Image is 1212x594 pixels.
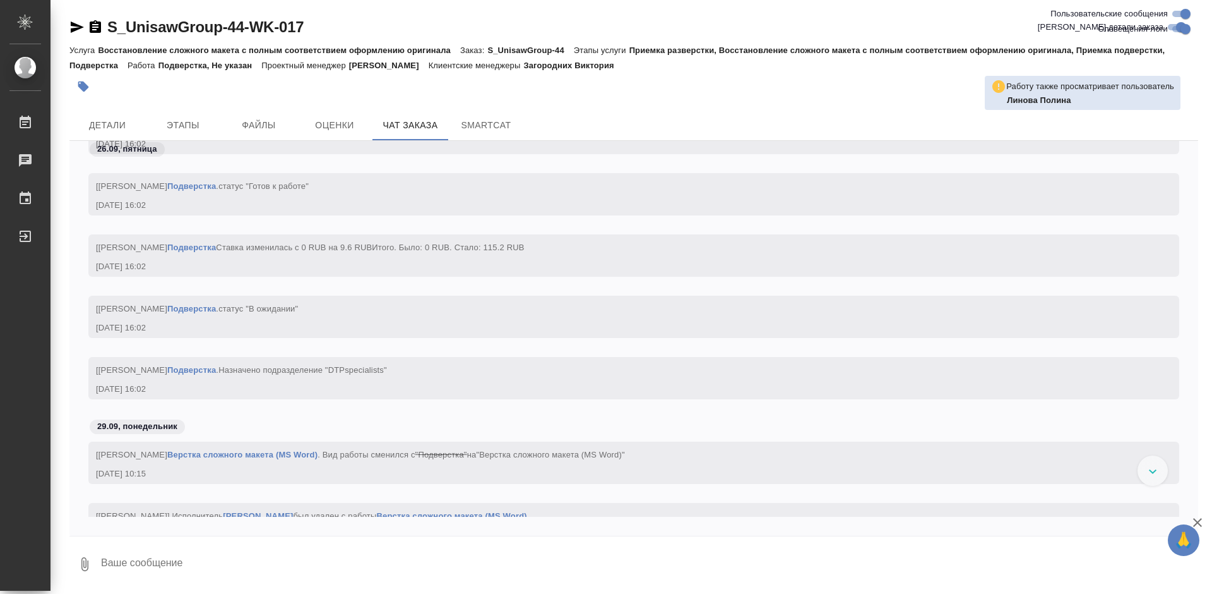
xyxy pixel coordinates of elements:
[218,304,298,313] span: статус "В ожидании"
[167,450,318,459] a: Верстка сложного макета (MS Word)
[574,45,629,55] p: Этапы услуги
[97,420,177,433] p: 29.09, понедельник
[153,118,213,133] span: Этапы
[167,365,216,375] a: Подверстка
[1038,21,1163,33] span: [PERSON_NAME] детали заказа
[523,61,623,70] p: Загородних Виктория
[96,304,298,313] span: [[PERSON_NAME] .
[372,243,524,252] span: Итого. Было: 0 RUB. Стало: 115.2 RUB
[167,243,216,252] a: Подверстка
[69,20,85,35] button: Скопировать ссылку для ЯМессенджера
[96,383,1135,396] div: [DATE] 16:02
[218,365,387,375] span: Назначено подразделение "DTPspecialists"
[380,118,441,133] span: Чат заказа
[107,18,304,35] a: S_UnisawGroup-44-WK-017
[96,260,1135,273] div: [DATE] 16:02
[88,20,103,35] button: Скопировать ссылку
[349,61,429,70] p: [PERSON_NAME]
[96,511,527,521] span: [[PERSON_NAME]] Исполнитель был удален с работы
[1007,95,1071,105] b: Линова Полина
[96,365,387,375] span: [[PERSON_NAME] .
[128,61,158,70] p: Работа
[96,243,525,252] span: [[PERSON_NAME] Ставка изменилась с 0 RUB на 9.6 RUB
[96,181,309,191] span: [[PERSON_NAME] .
[1098,23,1168,35] span: Оповещения-логи
[158,61,262,70] p: Подверстка, Не указан
[97,143,157,155] p: 26.09, пятница
[456,118,516,133] span: SmartCat
[96,468,1135,480] div: [DATE] 10:15
[96,450,625,459] span: [[PERSON_NAME] . Вид работы сменился с на
[77,118,138,133] span: Детали
[460,45,487,55] p: Заказ:
[1050,8,1168,20] span: Пользовательские сообщения
[1006,80,1174,93] p: Работу также просматривает пользователь
[69,73,97,100] button: Добавить тэг
[167,181,216,191] a: Подверстка
[261,61,348,70] p: Проектный менеджер
[476,450,624,459] span: "Верстка сложного макета (MS Word)"
[229,118,289,133] span: Файлы
[98,45,460,55] p: Восстановление сложного макета с полным соответствием оформлению оригинала
[304,118,365,133] span: Оценки
[429,61,524,70] p: Клиентские менеджеры
[218,181,309,191] span: статус "Готов к работе"
[96,322,1135,334] div: [DATE] 16:02
[223,511,293,521] a: [PERSON_NAME]
[69,45,98,55] p: Услуга
[96,199,1135,212] div: [DATE] 16:02
[1173,527,1194,554] span: 🙏
[415,450,467,459] span: "Подверстка"
[377,511,527,521] a: Верстка сложного макета (MS Word)
[1007,94,1174,107] p: Линова Полина
[1168,524,1199,556] button: 🙏
[487,45,573,55] p: S_UnisawGroup-44
[167,304,216,313] a: Подверстка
